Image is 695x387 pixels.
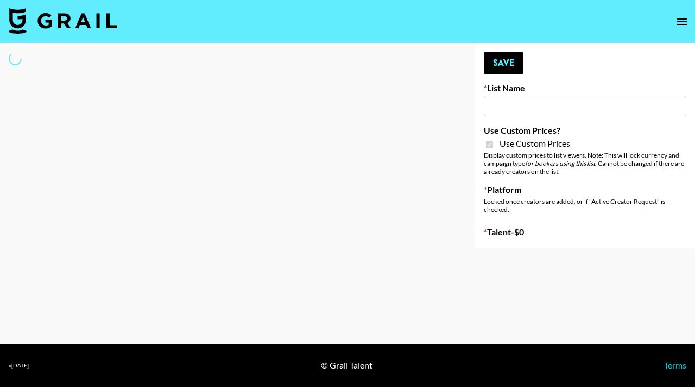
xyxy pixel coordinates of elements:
button: Save [484,52,523,74]
div: v [DATE] [9,362,29,369]
button: open drawer [671,11,693,33]
a: Terms [664,360,686,370]
div: © Grail Talent [321,360,372,371]
div: Locked once creators are added, or if "Active Creator Request" is checked. [484,197,686,214]
label: Talent - $ 0 [484,227,686,238]
label: List Name [484,83,686,93]
label: Platform [484,184,686,195]
em: for bookers using this list [525,159,595,167]
label: Use Custom Prices? [484,125,686,136]
span: Use Custom Prices [500,138,570,149]
img: Grail Talent [9,8,117,34]
div: Display custom prices to list viewers. Note: This will lock currency and campaign type . Cannot b... [484,151,686,176]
